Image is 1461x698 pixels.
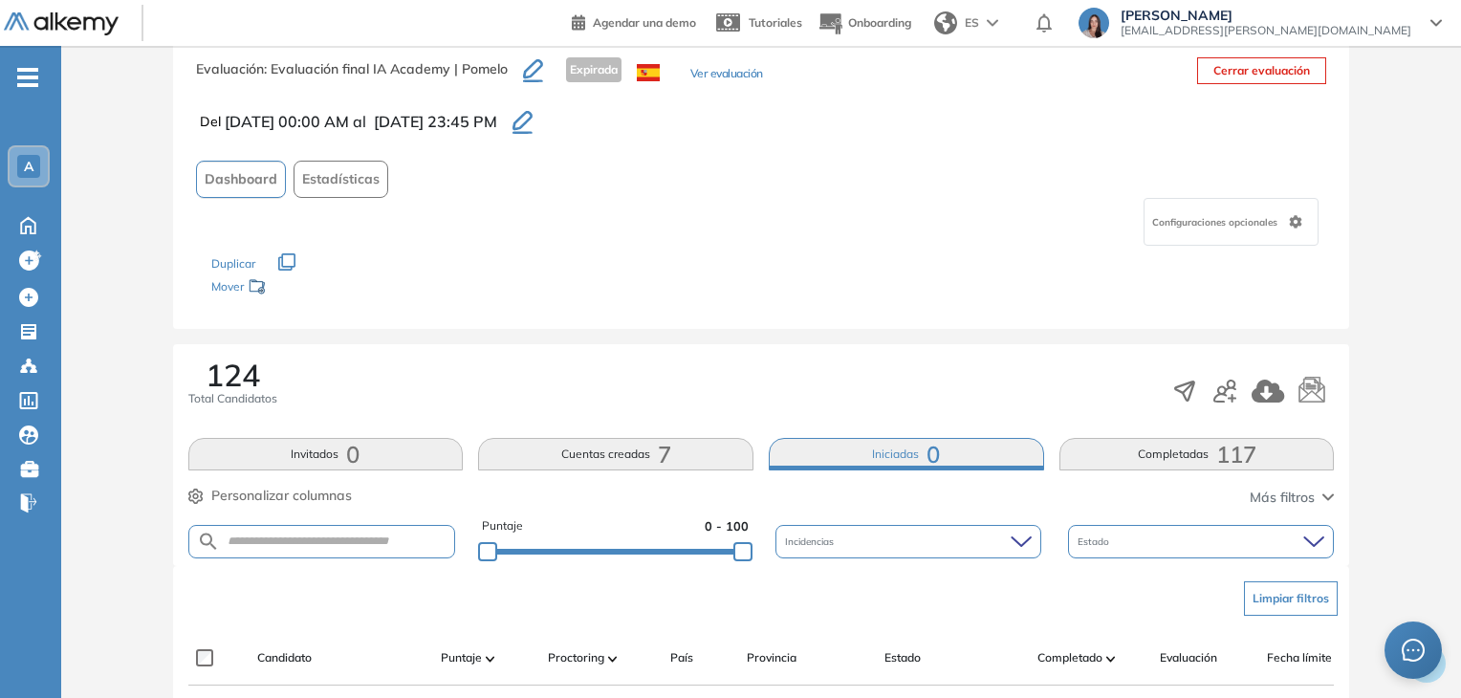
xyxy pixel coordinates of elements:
[441,649,482,666] span: Puntaje
[747,649,796,666] span: Provincia
[1121,23,1411,38] span: [EMAIL_ADDRESS][PERSON_NAME][DOMAIN_NAME]
[24,159,33,174] span: A
[566,57,621,82] span: Expirada
[884,649,921,666] span: Estado
[486,656,495,662] img: [missing "en.ARROW_ALT" translation]
[196,161,286,198] button: Dashboard
[200,112,221,132] span: Del
[353,110,366,133] span: al
[769,438,1044,470] button: Iniciadas0
[1121,8,1411,23] span: [PERSON_NAME]
[1244,581,1338,616] button: Limpiar filtros
[848,15,911,30] span: Onboarding
[1160,649,1217,666] span: Evaluación
[478,438,753,470] button: Cuentas creadas7
[690,65,763,85] button: Ver evaluación
[670,649,693,666] span: País
[211,486,352,506] span: Personalizar columnas
[482,517,523,535] span: Puntaje
[934,11,957,34] img: world
[1106,656,1116,662] img: [missing "en.ARROW_ALT" translation]
[257,649,312,666] span: Candidato
[188,390,277,407] span: Total Candidatos
[1402,639,1425,662] span: message
[188,438,464,470] button: Invitados0
[1037,649,1102,666] span: Completado
[211,271,403,306] div: Mover
[188,486,352,506] button: Personalizar columnas
[206,360,260,390] span: 124
[705,517,749,535] span: 0 - 100
[1250,488,1334,508] button: Más filtros
[987,19,998,27] img: arrow
[548,649,604,666] span: Proctoring
[1144,198,1319,246] div: Configuraciones opcionales
[785,534,838,549] span: Incidencias
[4,12,119,36] img: Logo
[749,15,802,30] span: Tutoriales
[225,110,349,133] span: [DATE] 00:00 AM
[593,15,696,30] span: Agendar una demo
[818,3,911,44] button: Onboarding
[1197,57,1326,84] button: Cerrar evaluación
[608,656,618,662] img: [missing "en.ARROW_ALT" translation]
[17,76,38,79] i: -
[1267,649,1332,666] span: Fecha límite
[205,169,277,189] span: Dashboard
[1250,488,1315,508] span: Más filtros
[294,161,388,198] button: Estadísticas
[196,57,523,98] h3: Evaluación
[1078,534,1113,549] span: Estado
[374,110,497,133] span: [DATE] 23:45 PM
[572,10,696,33] a: Agendar una demo
[1152,215,1281,229] span: Configuraciones opcionales
[965,14,979,32] span: ES
[637,64,660,81] img: ESP
[197,530,220,554] img: SEARCH_ALT
[1059,438,1335,470] button: Completadas117
[1068,525,1334,558] div: Estado
[264,60,508,77] span: : Evaluación final IA Academy | Pomelo
[302,169,380,189] span: Estadísticas
[775,525,1041,558] div: Incidencias
[211,256,255,271] span: Duplicar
